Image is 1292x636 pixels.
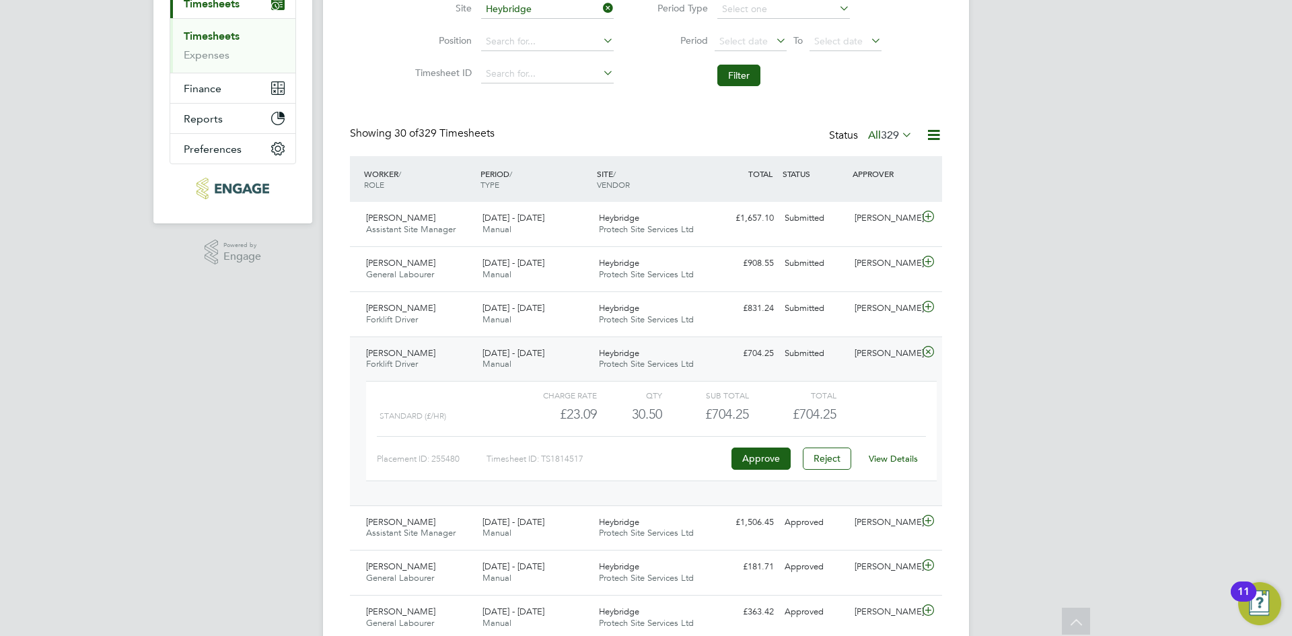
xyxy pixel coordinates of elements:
div: [PERSON_NAME] [849,207,919,229]
span: Heybridge [599,606,639,617]
span: General Labourer [366,617,434,629]
span: TOTAL [748,168,773,179]
a: Expenses [184,48,229,61]
span: [PERSON_NAME] [366,606,435,617]
span: Heybridge [599,347,639,359]
div: £831.24 [709,297,779,320]
div: PERIOD [477,162,594,197]
div: 11 [1237,592,1250,609]
button: Preferences [170,134,295,164]
label: Site [411,2,472,14]
span: Protech Site Services Ltd [599,617,694,629]
span: Heybridge [599,302,639,314]
a: Powered byEngage [205,240,262,265]
span: Heybridge [599,561,639,572]
span: Finance [184,82,221,95]
div: QTY [597,387,662,403]
label: All [868,129,912,142]
span: [DATE] - [DATE] [482,347,544,359]
div: [PERSON_NAME] [849,343,919,365]
span: Select date [814,35,863,47]
span: / [398,168,401,179]
button: Reports [170,104,295,133]
span: Heybridge [599,257,639,269]
span: [PERSON_NAME] [366,212,435,223]
label: Position [411,34,472,46]
span: Select date [719,35,768,47]
span: ROLE [364,179,384,190]
button: Reject [803,448,851,469]
div: Approved [779,601,849,623]
span: Assistant Site Manager [366,527,456,538]
span: Manual [482,572,511,584]
span: Manual [482,269,511,280]
span: Protech Site Services Ltd [599,527,694,538]
img: protechltd-logo-retina.png [196,178,268,199]
span: General Labourer [366,269,434,280]
div: Timesheets [170,18,295,73]
span: Preferences [184,143,242,155]
span: [PERSON_NAME] [366,257,435,269]
div: APPROVER [849,162,919,186]
div: [PERSON_NAME] [849,297,919,320]
span: [DATE] - [DATE] [482,257,544,269]
div: [PERSON_NAME] [849,511,919,534]
span: Powered by [223,240,261,251]
a: Timesheets [184,30,240,42]
span: Protech Site Services Ltd [599,223,694,235]
span: [PERSON_NAME] [366,302,435,314]
div: £908.55 [709,252,779,275]
span: General Labourer [366,572,434,584]
span: Standard (£/HR) [380,411,446,421]
div: Sub Total [662,387,749,403]
span: Assistant Site Manager [366,223,456,235]
div: £1,506.45 [709,511,779,534]
div: Placement ID: 255480 [377,448,487,470]
label: Period Type [647,2,708,14]
div: Total [749,387,836,403]
div: Status [829,127,915,145]
div: Approved [779,511,849,534]
button: Approve [731,448,791,469]
div: SITE [594,162,710,197]
input: Search for... [481,32,614,51]
span: Manual [482,358,511,369]
div: [PERSON_NAME] [849,556,919,578]
span: Forklift Driver [366,314,418,325]
a: Go to home page [170,178,296,199]
button: Finance [170,73,295,103]
div: Approved [779,556,849,578]
span: Manual [482,527,511,538]
div: £704.25 [709,343,779,365]
span: Reports [184,112,223,125]
div: Showing [350,127,497,141]
span: [PERSON_NAME] [366,347,435,359]
div: 30.50 [597,403,662,425]
span: Manual [482,314,511,325]
span: [DATE] - [DATE] [482,561,544,572]
span: Protech Site Services Ltd [599,269,694,280]
span: [PERSON_NAME] [366,516,435,528]
input: Search for... [481,65,614,83]
span: Protech Site Services Ltd [599,314,694,325]
span: Engage [223,251,261,262]
span: £704.25 [793,406,836,422]
span: Manual [482,223,511,235]
span: Heybridge [599,516,639,528]
div: £23.09 [510,403,597,425]
button: Filter [717,65,760,86]
div: Submitted [779,252,849,275]
span: [PERSON_NAME] [366,561,435,572]
span: [DATE] - [DATE] [482,516,544,528]
div: STATUS [779,162,849,186]
div: Charge rate [510,387,597,403]
span: Protech Site Services Ltd [599,572,694,584]
span: [DATE] - [DATE] [482,606,544,617]
div: [PERSON_NAME] [849,601,919,623]
div: £1,657.10 [709,207,779,229]
div: Submitted [779,297,849,320]
span: [DATE] - [DATE] [482,302,544,314]
span: / [509,168,512,179]
span: Protech Site Services Ltd [599,358,694,369]
span: [DATE] - [DATE] [482,212,544,223]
